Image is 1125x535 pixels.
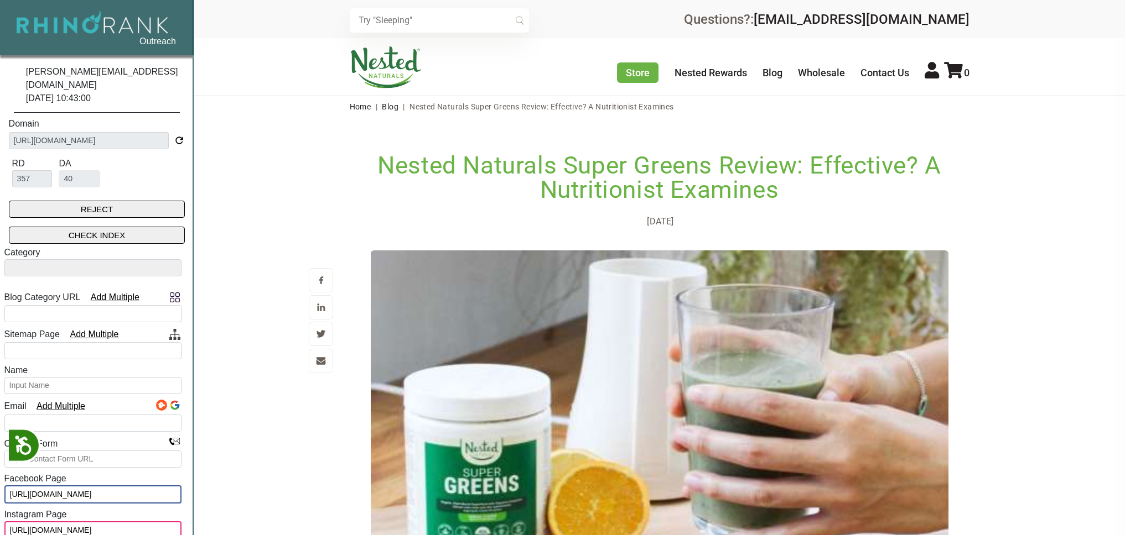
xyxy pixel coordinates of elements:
[12,159,25,168] label: RD
[860,67,909,78] a: Contact Us
[4,508,67,521] label: Instagram Page
[4,437,58,450] label: Contact Form
[9,201,185,218] button: REJECT
[9,132,169,149] input: CURRENT DOMAIN
[400,102,407,111] span: |
[9,227,185,244] button: CHECK INDEX
[382,102,398,111] a: Blog
[647,216,673,227] span: [DATE]
[409,102,673,111] span: Nested Naturals Super Greens Review: Effective? A Nutritionist Examines
[83,290,147,305] button: Add Multiple
[798,67,845,78] a: Wholesale
[309,295,333,322] a: Share on LinkedIn
[350,8,529,33] input: Try "Sleeping"
[9,117,39,130] label: Domain
[350,46,422,88] img: Nested Naturals
[4,472,66,485] label: Facebook Page
[4,246,40,259] label: Category
[4,364,28,377] label: Name
[4,291,81,304] label: Blog Category URL
[350,96,970,118] nav: breadcrumbs
[964,67,970,78] span: 0
[675,67,747,78] a: Nested Rewards
[16,10,170,41] img: RhinoRank
[26,65,185,92] label: [PERSON_NAME][EMAIL_ADDRESS][DOMAIN_NAME]
[371,211,948,233] div: ·
[754,12,970,27] a: [EMAIL_ADDRESS][DOMAIN_NAME]
[763,67,782,78] a: Blog
[16,35,176,48] p: Outreach
[26,92,91,105] label: [DATE] 10:43:00
[373,102,380,111] span: |
[617,62,659,83] a: Store
[4,450,182,468] input: Input Contact Form URL
[944,67,970,78] a: 0
[350,102,371,111] a: Home
[4,400,27,413] label: Email
[4,485,182,503] input: Input Facebook Page
[371,153,948,202] h1: Nested Naturals Super Greens Review: Effective? A Nutritionist Examines
[4,328,60,341] label: Sitemap Page
[29,398,93,414] button: Add Multiple
[59,159,71,168] label: DA
[4,377,182,394] input: Input Name
[62,327,126,342] button: Add Multiple
[684,13,970,26] div: Questions?:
